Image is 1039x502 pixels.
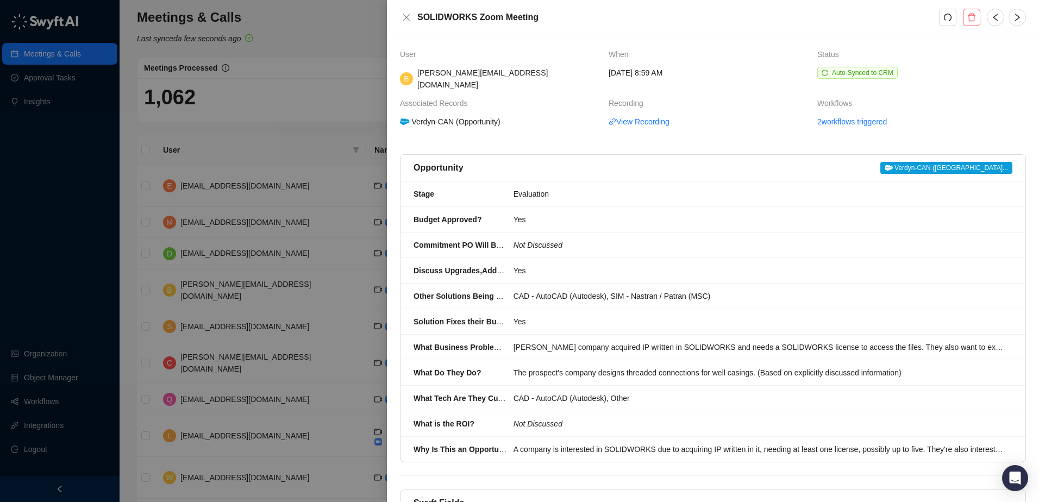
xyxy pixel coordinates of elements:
div: Yes [514,316,1006,328]
div: [PERSON_NAME] company acquired IP written in SOLIDWORKS and needs a SOLIDWORKS license to access ... [514,341,1006,353]
div: Yes [514,214,1006,225]
span: User [400,48,422,60]
span: Recording [609,97,649,109]
i: Not Discussed [514,419,562,428]
div: CAD - AutoCAD (Autodesk), SIM - Nastran / Patran (MSC) [514,290,1006,302]
span: Verdyn-CAN ([GEOGRAPHIC_DATA]... [880,162,1012,174]
strong: Budget Approved? [414,215,481,224]
span: When [609,48,634,60]
div: Open Intercom Messenger [1002,465,1028,491]
span: sync [822,70,828,76]
strong: Commitment PO Will Be In By EOM [414,241,541,249]
div: Evaluation [514,188,1006,200]
strong: Why Is This an Opportunity? [414,445,517,454]
div: The prospect's company designs threaded connections for well casings. (Based on explicitly discus... [514,367,1006,379]
span: link [609,118,616,125]
span: right [1013,13,1022,22]
strong: Stage [414,190,434,198]
span: delete [967,13,976,22]
h5: Opportunity [414,161,464,174]
a: linkView Recording [609,116,669,128]
span: B [404,73,409,85]
button: Close [400,11,413,24]
strong: What Tech Are They Currently Using? [414,394,549,403]
span: [PERSON_NAME][EMAIL_ADDRESS][DOMAIN_NAME] [417,68,548,89]
span: Workflows [817,97,858,109]
a: Verdyn-CAN ([GEOGRAPHIC_DATA]... [880,161,1012,174]
span: Associated Records [400,97,473,109]
span: Status [817,48,844,60]
span: left [991,13,1000,22]
strong: Discuss Upgrades,Add-Ons,Services,Train? [414,266,573,275]
strong: What Business Problem are We Solving? [414,343,562,352]
strong: Other Solutions Being Considered? [414,292,542,300]
div: CAD - AutoCAD (Autodesk), Other [514,392,1006,404]
strong: Solution Fixes their Business Problem? [414,317,558,326]
div: Yes [514,265,1006,277]
span: Auto-Synced to CRM [832,69,893,77]
span: [DATE] 8:59 AM [609,67,662,79]
span: redo [943,13,952,22]
span: close [402,13,411,22]
i: Not Discussed [514,241,562,249]
h5: SOLIDWORKS Zoom Meeting [417,11,939,24]
a: 2 workflows triggered [817,116,887,128]
strong: What Do They Do? [414,368,481,377]
div: A company is interested in SOLIDWORKS due to acquiring IP written in it, needing at least one lic... [514,443,1006,455]
div: Verdyn-CAN (Opportunity) [398,116,502,128]
strong: What is the ROI? [414,419,474,428]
